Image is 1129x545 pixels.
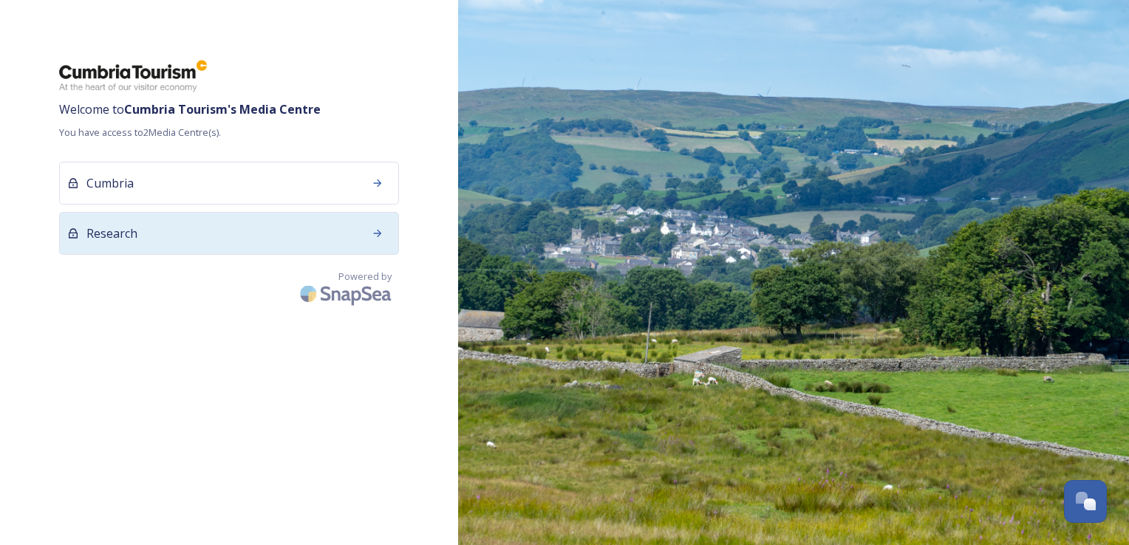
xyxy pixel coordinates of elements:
span: Welcome to [59,100,399,118]
span: Research [86,224,137,242]
span: Cumbria [86,174,134,192]
span: You have access to 2 Media Centre(s). [59,126,399,140]
a: Cumbria [59,162,399,212]
button: Open Chat [1064,480,1107,523]
span: Powered by [338,270,392,284]
img: SnapSea Logo [296,276,399,311]
a: Research [59,212,399,262]
img: ct_logo.png [59,59,207,93]
strong: Cumbria Tourism 's Media Centre [124,101,321,117]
